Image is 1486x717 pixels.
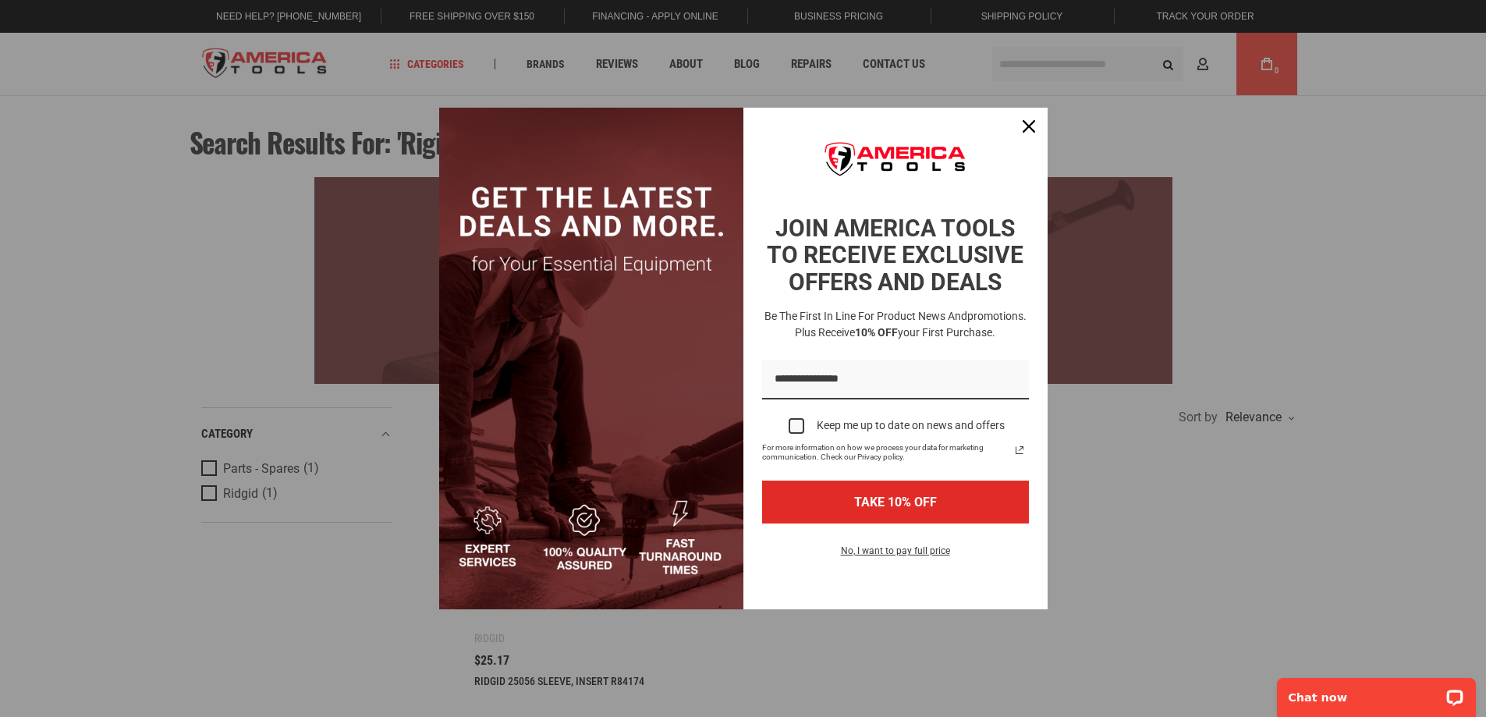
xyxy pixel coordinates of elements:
button: TAKE 10% OFF [762,481,1029,524]
iframe: LiveChat chat widget [1267,668,1486,717]
svg: close icon [1023,120,1035,133]
button: No, I want to pay full price [828,542,963,569]
strong: 10% OFF [855,326,898,339]
svg: link icon [1010,441,1029,460]
button: Close [1010,108,1048,145]
span: For more information on how we process your data for marketing communication. Check our Privacy p... [762,443,1010,462]
div: Keep me up to date on news and offers [817,419,1005,432]
h3: Be the first in line for product news and [759,308,1032,341]
strong: JOIN AMERICA TOOLS TO RECEIVE EXCLUSIVE OFFERS AND DEALS [767,215,1023,296]
a: Read our Privacy Policy [1010,441,1029,460]
input: Email field [762,360,1029,399]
